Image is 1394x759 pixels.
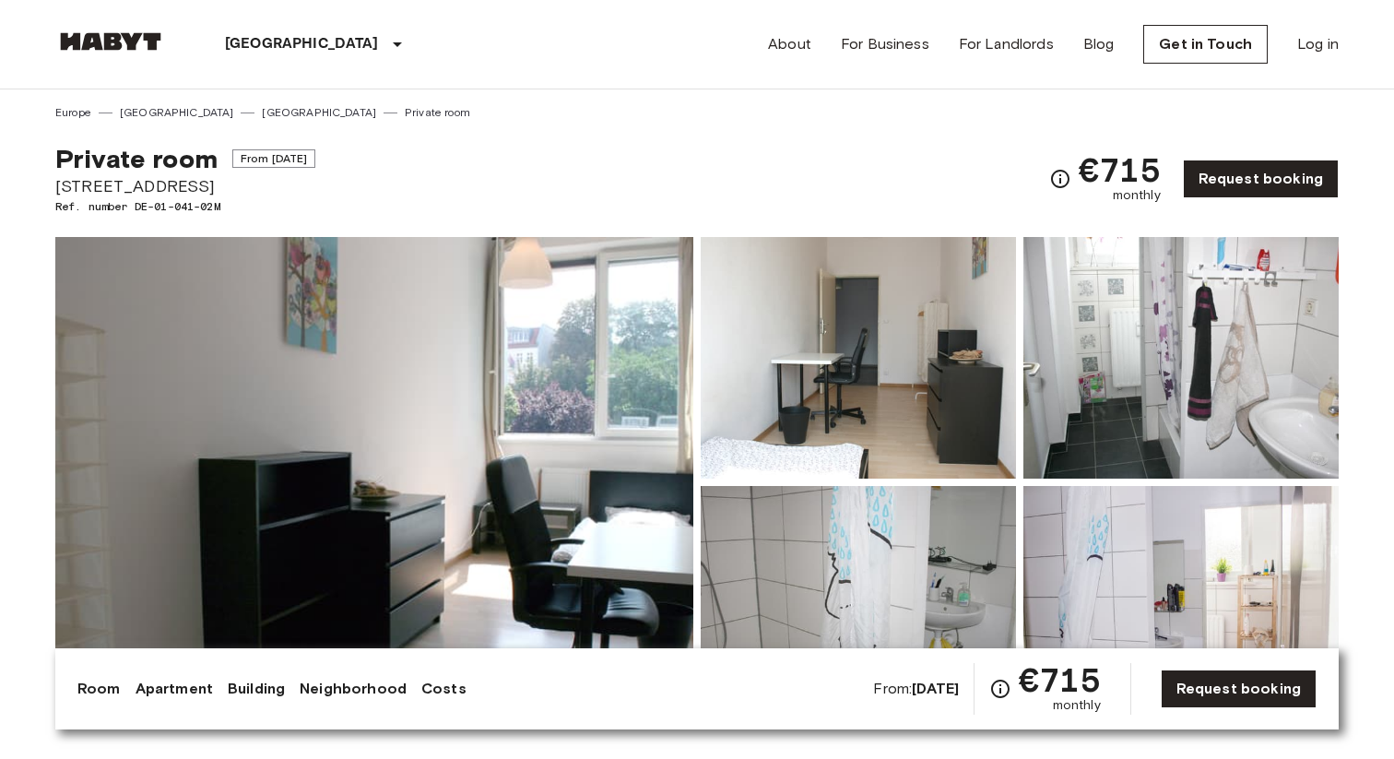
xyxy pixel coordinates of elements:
[421,678,467,700] a: Costs
[1023,486,1339,728] img: Picture of unit DE-01-041-02M
[136,678,213,700] a: Apartment
[873,679,959,699] span: From:
[55,174,315,198] span: [STREET_ADDRESS]
[959,33,1054,55] a: For Landlords
[55,32,166,51] img: Habyt
[701,237,1016,479] img: Picture of unit DE-01-041-02M
[768,33,811,55] a: About
[55,104,91,121] a: Europe
[989,678,1011,700] svg: Check cost overview for full price breakdown. Please note that discounts apply to new joiners onl...
[1113,186,1161,205] span: monthly
[1049,168,1071,190] svg: Check cost overview for full price breakdown. Please note that discounts apply to new joiners onl...
[841,33,929,55] a: For Business
[1143,25,1268,64] a: Get in Touch
[225,33,379,55] p: [GEOGRAPHIC_DATA]
[701,486,1016,728] img: Picture of unit DE-01-041-02M
[1079,153,1161,186] span: €715
[1083,33,1115,55] a: Blog
[912,680,959,697] b: [DATE]
[77,678,121,700] a: Room
[1183,160,1339,198] a: Request booking
[55,143,218,174] span: Private room
[405,104,470,121] a: Private room
[120,104,234,121] a: [GEOGRAPHIC_DATA]
[1019,663,1101,696] span: €715
[1161,670,1317,708] a: Request booking
[228,678,285,700] a: Building
[1053,696,1101,715] span: monthly
[1023,237,1339,479] img: Picture of unit DE-01-041-02M
[55,198,315,215] span: Ref. number DE-01-041-02M
[55,237,693,728] img: Marketing picture of unit DE-01-041-02M
[262,104,376,121] a: [GEOGRAPHIC_DATA]
[1297,33,1339,55] a: Log in
[232,149,316,168] span: From [DATE]
[300,678,407,700] a: Neighborhood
